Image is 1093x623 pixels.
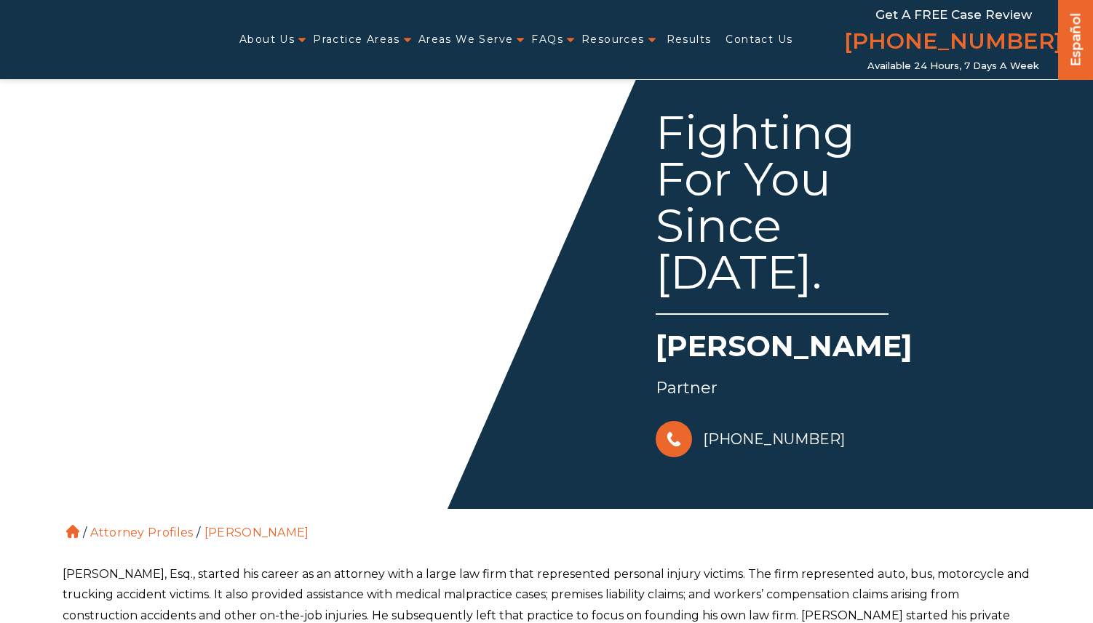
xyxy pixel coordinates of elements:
[726,25,792,55] a: Contact Us
[239,25,295,55] a: About Us
[52,73,488,509] img: Herbert Auger
[313,25,400,55] a: Practice Areas
[90,526,193,539] a: Attorney Profiles
[656,417,845,461] a: [PHONE_NUMBER]
[63,509,1030,542] ol: / /
[875,7,1032,22] span: Get a FREE Case Review
[581,25,645,55] a: Resources
[66,525,79,538] a: Home
[418,25,514,55] a: Areas We Serve
[656,374,1033,403] div: Partner
[667,25,712,55] a: Results
[656,326,1033,374] h1: [PERSON_NAME]
[844,25,1062,60] a: [PHONE_NUMBER]
[656,109,889,315] div: Fighting For You Since [DATE].
[9,26,188,54] img: Auger & Auger Accident and Injury Lawyers Logo
[867,60,1039,72] span: Available 24 Hours, 7 Days a Week
[531,25,563,55] a: FAQs
[201,526,313,539] li: [PERSON_NAME]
